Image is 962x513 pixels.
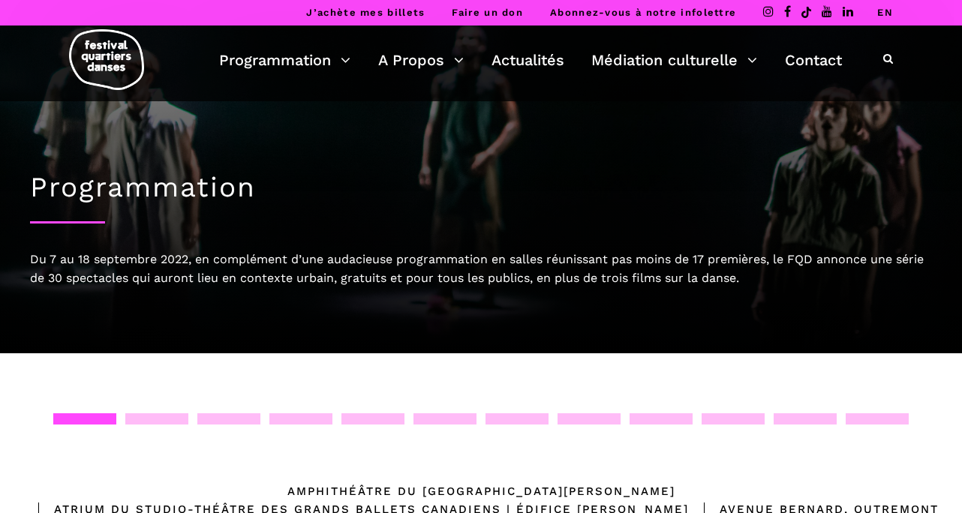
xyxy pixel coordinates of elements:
a: EN [877,7,893,18]
a: A Propos [378,47,464,73]
a: J’achète mes billets [306,7,425,18]
h1: Programmation [30,171,932,204]
a: Contact [785,47,842,73]
a: Abonnez-vous à notre infolettre [550,7,736,18]
a: Programmation [219,47,350,73]
div: Amphithéâtre du [GEOGRAPHIC_DATA][PERSON_NAME] [287,482,675,500]
img: logo-fqd-med [69,29,144,90]
a: Médiation culturelle [591,47,757,73]
a: Actualités [492,47,564,73]
a: Faire un don [452,7,523,18]
div: Du 7 au 18 septembre 2022, en complément d’une audacieuse programmation en salles réunissant pas ... [30,250,932,288]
